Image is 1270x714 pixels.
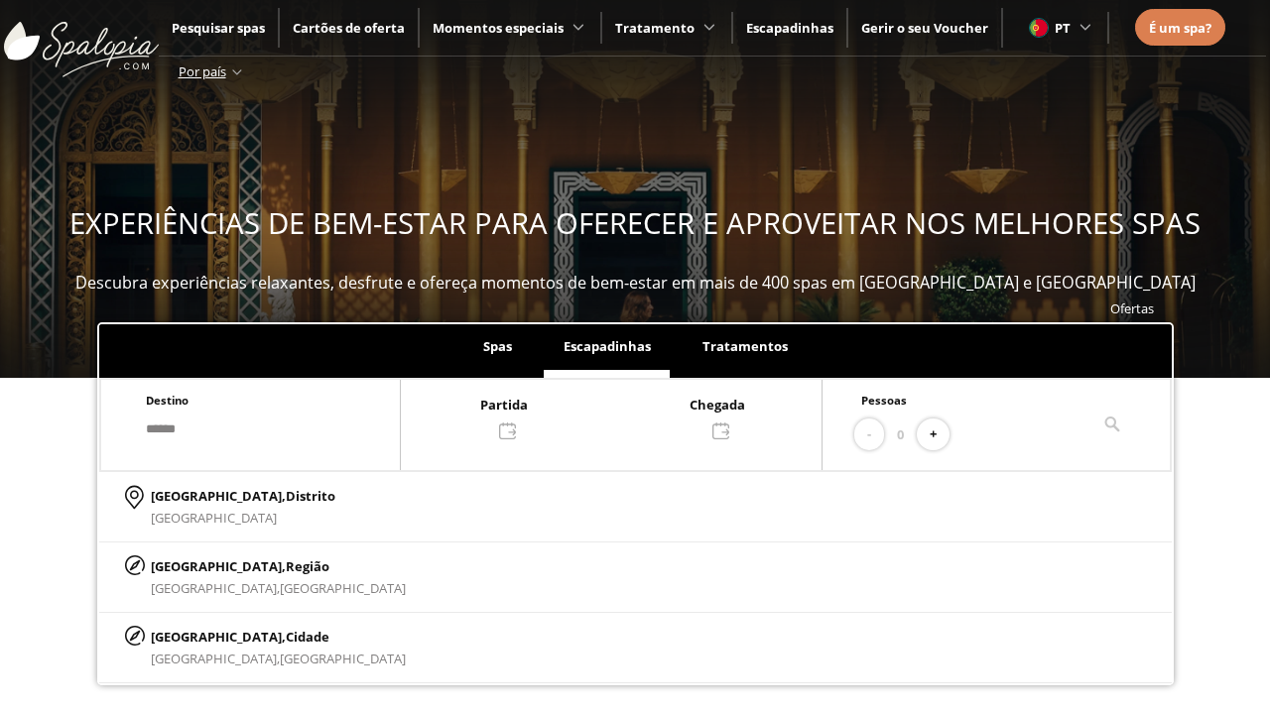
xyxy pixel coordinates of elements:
[151,626,406,648] p: [GEOGRAPHIC_DATA],
[897,423,904,445] span: 0
[4,2,159,77] img: ImgLogoSpalopia.BvClDcEz.svg
[746,19,833,37] a: Escapadinhas
[293,19,405,37] a: Cartões de oferta
[280,650,406,667] span: [GEOGRAPHIC_DATA]
[286,557,329,575] span: Região
[564,337,651,355] span: Escapadinhas
[854,418,884,451] button: -
[702,337,788,355] span: Tratamentos
[286,628,329,646] span: Cidade
[151,579,280,597] span: [GEOGRAPHIC_DATA],
[1110,299,1154,317] a: Ofertas
[69,203,1201,243] span: EXPERIÊNCIAS DE BEM-ESTAR PARA OFERECER E APROVEITAR NOS MELHORES SPAS
[1149,17,1211,39] a: É um spa?
[151,555,406,577] p: [GEOGRAPHIC_DATA],
[280,579,406,597] span: [GEOGRAPHIC_DATA]
[146,393,189,408] span: Destino
[151,485,335,507] p: [GEOGRAPHIC_DATA],
[917,418,950,451] button: +
[151,509,277,527] span: [GEOGRAPHIC_DATA]
[861,19,988,37] a: Gerir o seu Voucher
[861,393,907,408] span: Pessoas
[75,272,1196,294] span: Descubra experiências relaxantes, desfrute e ofereça momentos de bem-estar em mais de 400 spas em...
[179,62,226,80] span: Por país
[286,487,335,505] span: Distrito
[1149,19,1211,37] span: É um spa?
[483,337,512,355] span: Spas
[172,19,265,37] a: Pesquisar spas
[151,650,280,667] span: [GEOGRAPHIC_DATA],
